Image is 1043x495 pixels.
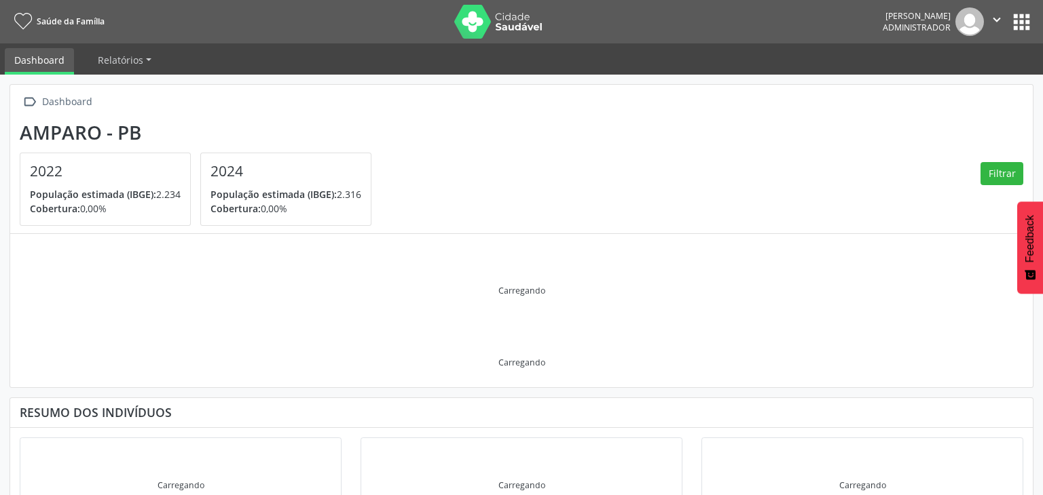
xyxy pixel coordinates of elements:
span: População estimada (IBGE): [211,188,337,201]
span: População estimada (IBGE): [30,188,156,201]
img: img [955,7,984,36]
p: 0,00% [211,201,361,216]
span: Saúde da Família [37,16,105,27]
span: Cobertura: [30,202,80,215]
span: Administrador [883,22,951,33]
div: Carregando [498,285,545,296]
i:  [989,12,1004,27]
h4: 2022 [30,163,181,180]
button: apps [1010,10,1033,34]
div: Carregando [498,357,545,368]
div: Amparo - PB [20,121,381,144]
p: 2.234 [30,187,181,201]
div: Carregando [498,479,545,491]
button: Filtrar [981,162,1023,185]
span: Feedback [1024,215,1036,262]
span: Relatórios [98,54,143,66]
div: Carregando [839,479,886,491]
a: Relatórios [88,48,161,72]
i:  [20,92,39,112]
p: 0,00% [30,201,181,216]
a: Dashboard [5,48,74,75]
div: [PERSON_NAME] [883,10,951,22]
a: Saúde da Família [10,10,105,33]
a:  Dashboard [20,92,94,112]
button:  [984,7,1010,36]
button: Feedback - Mostrar pesquisa [1017,201,1043,294]
div: Dashboard [39,92,94,112]
div: Carregando [158,479,204,491]
h4: 2024 [211,163,361,180]
p: 2.316 [211,187,361,201]
div: Resumo dos indivíduos [20,405,1023,420]
span: Cobertura: [211,202,261,215]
